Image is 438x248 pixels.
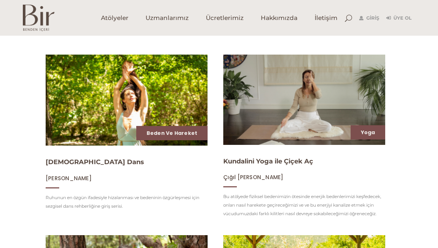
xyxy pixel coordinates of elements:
[223,192,385,218] p: Bu atölyede fiziksel bedenimizin ötesinde enerjik bedenlerimizi keşfedecek, onları nasıl harekete...
[46,193,208,211] p: Ruhunun en özgün ifadesiyle hizalanması ve bedeninin özgürleşmesi için sezgisel dans rehberliğine...
[46,175,92,182] a: [PERSON_NAME]
[206,14,244,22] span: Ücretlerimiz
[386,14,412,22] a: Üye Ol
[359,14,379,22] a: Giriş
[46,158,144,166] a: [DEMOGRAPHIC_DATA] Dans
[223,173,283,181] span: Çığıl [PERSON_NAME]
[315,14,337,22] span: İletişim
[223,174,283,181] a: Çığıl [PERSON_NAME]
[261,14,297,22] span: Hakkımızda
[46,174,92,182] span: [PERSON_NAME]
[147,130,197,137] a: Beden ve Hareket
[101,14,128,22] span: Atölyeler
[223,157,313,165] a: Kundalini Yoga ile Çiçek Aç
[146,14,189,22] span: Uzmanlarımız
[361,129,375,136] a: Yoga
